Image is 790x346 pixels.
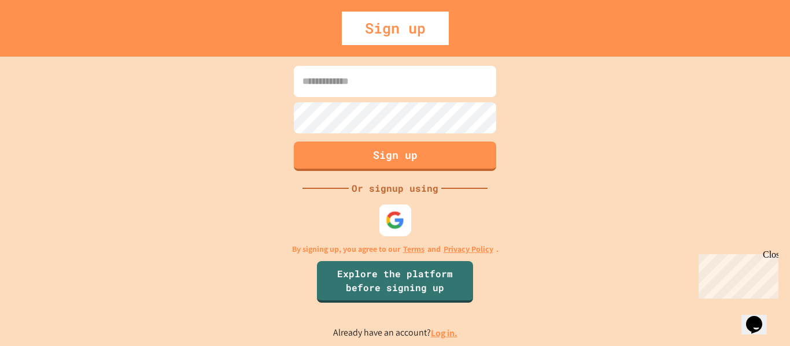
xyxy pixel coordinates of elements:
a: Privacy Policy [444,243,493,255]
p: Already have an account? [333,326,457,340]
button: Sign up [294,142,496,171]
a: Terms [403,243,424,255]
div: Or signup using [349,181,441,195]
iframe: chat widget [694,250,778,299]
img: google-icon.svg [386,210,405,229]
a: Explore the platform before signing up [317,261,473,303]
iframe: chat widget [741,300,778,334]
div: Sign up [342,12,449,45]
a: Log in. [431,327,457,339]
div: Chat with us now!Close [5,5,80,73]
p: By signing up, you agree to our and . [292,243,499,255]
